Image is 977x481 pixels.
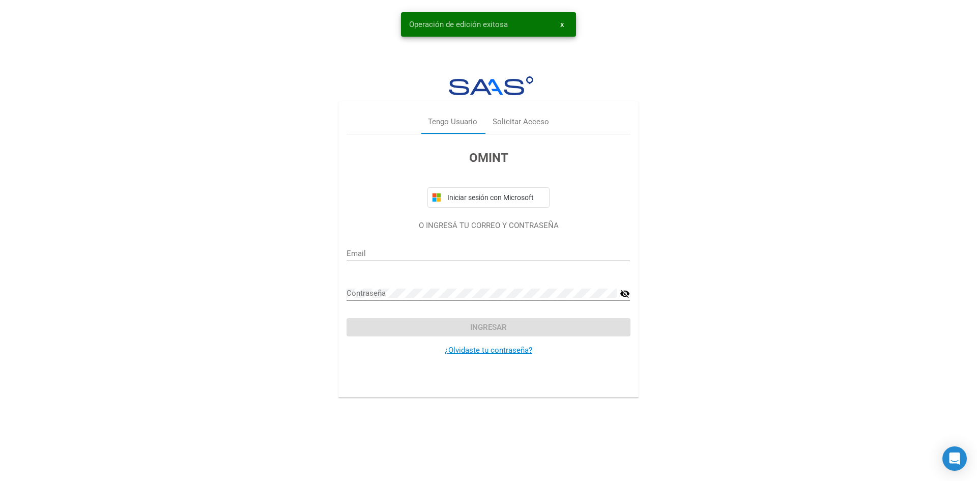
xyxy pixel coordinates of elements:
[445,346,532,355] a: ¿Olvidaste tu contraseña?
[470,323,507,332] span: Ingresar
[445,193,545,202] span: Iniciar sesión con Microsoft
[347,318,630,336] button: Ingresar
[620,288,630,300] mat-icon: visibility_off
[552,15,572,34] button: x
[409,19,508,30] span: Operación de edición exitosa
[427,187,550,208] button: Iniciar sesión con Microsoft
[347,149,630,167] h3: OMINT
[428,116,477,128] div: Tengo Usuario
[560,20,564,29] span: x
[942,446,967,471] div: Open Intercom Messenger
[347,220,630,232] p: O INGRESÁ TU CORREO Y CONTRASEÑA
[493,116,549,128] div: Solicitar Acceso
